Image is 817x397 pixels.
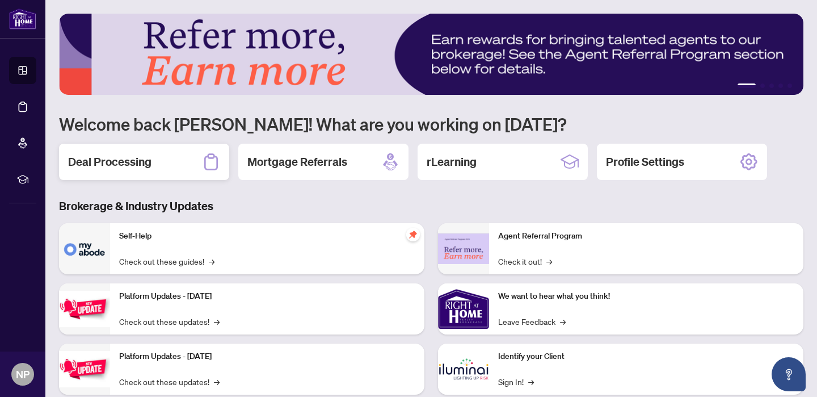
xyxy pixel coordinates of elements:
[760,83,765,88] button: 2
[406,228,420,241] span: pushpin
[119,315,220,328] a: Check out these updates!→
[59,291,110,327] img: Platform Updates - July 21, 2025
[16,366,30,382] span: NP
[427,154,477,170] h2: rLearning
[119,350,415,363] p: Platform Updates - [DATE]
[772,357,806,391] button: Open asap
[214,315,220,328] span: →
[498,230,794,243] p: Agent Referral Program
[68,154,151,170] h2: Deal Processing
[119,375,220,388] a: Check out these updates!→
[119,230,415,243] p: Self-Help
[787,83,792,88] button: 5
[209,255,214,268] span: →
[778,83,783,88] button: 4
[606,154,684,170] h2: Profile Settings
[59,113,803,135] h1: Welcome back [PERSON_NAME]! What are you working on [DATE]?
[59,14,803,95] img: Slide 0
[498,315,566,328] a: Leave Feedback→
[438,283,489,335] img: We want to hear what you think!
[438,344,489,395] img: Identify your Client
[59,351,110,387] img: Platform Updates - July 8, 2025
[498,255,552,268] a: Check it out!→
[119,255,214,268] a: Check out these guides!→
[247,154,347,170] h2: Mortgage Referrals
[528,375,534,388] span: →
[738,83,756,88] button: 1
[546,255,552,268] span: →
[769,83,774,88] button: 3
[438,233,489,265] img: Agent Referral Program
[214,375,220,388] span: →
[119,290,415,303] p: Platform Updates - [DATE]
[498,375,534,388] a: Sign In!→
[9,9,36,30] img: logo
[59,198,803,214] h3: Brokerage & Industry Updates
[498,290,794,303] p: We want to hear what you think!
[560,315,566,328] span: →
[498,350,794,363] p: Identify your Client
[59,223,110,274] img: Self-Help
